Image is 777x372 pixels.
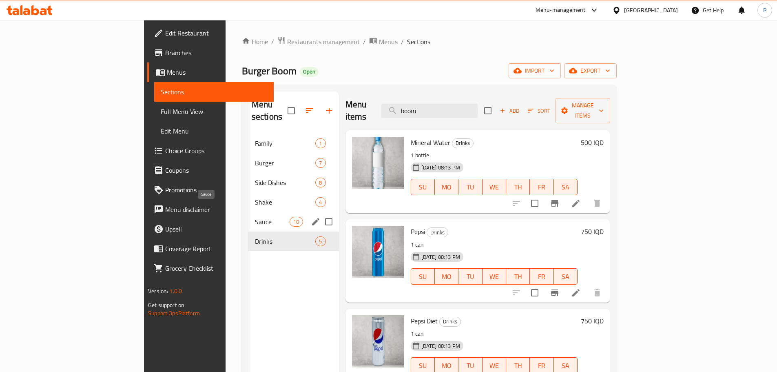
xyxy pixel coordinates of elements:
span: Select section [479,102,496,119]
span: 1 [316,140,325,147]
span: Choice Groups [165,146,267,156]
span: Mineral Water [411,136,450,149]
span: SU [414,271,432,283]
a: Sections [154,82,274,102]
span: Sort sections [300,101,319,120]
div: Sauce10edit [248,212,339,232]
h6: 750 IQD [581,226,604,237]
span: Pepsi [411,225,425,238]
input: search [381,104,478,118]
a: Menus [369,36,398,47]
span: Manage items [562,100,604,121]
span: Drinks [452,138,473,148]
a: Full Menu View [154,102,274,121]
button: SU [411,179,435,195]
span: Sauce [255,217,290,227]
div: Menu-management [536,5,586,15]
button: FR [530,268,553,285]
span: Open [300,68,319,75]
span: Edit Restaurant [165,28,267,38]
div: Drinks [452,138,474,148]
div: [GEOGRAPHIC_DATA] [624,6,678,15]
span: SA [557,181,574,193]
span: [DATE] 08:13 PM [418,342,463,350]
span: Sections [161,87,267,97]
span: Drinks [440,317,460,326]
div: items [315,178,325,187]
span: MO [438,360,455,372]
button: Branch-specific-item [545,283,564,303]
button: Branch-specific-item [545,194,564,213]
span: Edit Menu [161,126,267,136]
span: TH [509,181,527,193]
a: Branches [147,43,274,62]
button: import [509,63,561,78]
div: Family1 [248,134,339,153]
a: Choice Groups [147,141,274,160]
span: Drinks [255,236,316,246]
span: 1.0.0 [169,286,182,296]
button: TU [458,179,482,195]
span: WE [486,181,503,193]
span: Menu disclaimer [165,205,267,214]
span: Drinks [427,228,448,237]
span: Coverage Report [165,244,267,254]
button: TH [506,179,530,195]
span: MO [438,181,455,193]
div: items [290,217,303,227]
a: Edit menu item [571,198,581,208]
span: import [515,66,554,76]
span: 8 [316,179,325,187]
nav: breadcrumb [242,36,617,47]
span: SA [557,271,574,283]
span: Shake [255,197,316,207]
span: Add [498,106,520,116]
a: Coupons [147,160,274,180]
button: SA [554,179,578,195]
span: Grocery Checklist [165,263,267,273]
span: SU [414,181,432,193]
button: TH [506,268,530,285]
span: Full Menu View [161,107,267,116]
span: export [571,66,610,76]
span: Version: [148,286,168,296]
a: Coverage Report [147,239,274,258]
span: Select all sections [283,102,300,119]
img: Pepsi [352,226,404,278]
a: Edit Restaurant [147,23,274,43]
button: FR [530,179,553,195]
span: Menus [167,67,267,77]
h6: 750 IQD [581,315,604,327]
span: TH [509,360,527,372]
li: / [363,37,366,47]
span: Get support on: [148,300,186,310]
div: Drinks [427,227,448,237]
span: Sections [407,37,430,47]
span: MO [438,271,455,283]
span: [DATE] 08:13 PM [418,164,463,172]
img: Mineral Water [352,137,404,189]
span: TH [509,271,527,283]
span: FR [533,181,550,193]
button: Add [496,105,522,117]
span: Family [255,138,316,148]
button: MO [435,268,458,285]
nav: Menu sections [248,130,339,254]
p: 1 can [411,329,578,339]
li: / [401,37,404,47]
div: Side Dishes8 [248,173,339,192]
a: Support.OpsPlatform [148,308,200,319]
button: TU [458,268,482,285]
span: FR [533,360,550,372]
button: MO [435,179,458,195]
button: Manage items [556,98,610,123]
div: Drinks5 [248,232,339,251]
button: edit [310,216,322,228]
span: 10 [290,218,302,226]
a: Upsell [147,219,274,239]
button: Sort [526,105,552,117]
div: Burger7 [248,153,339,173]
span: Select to update [526,195,543,212]
button: WE [483,179,506,195]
